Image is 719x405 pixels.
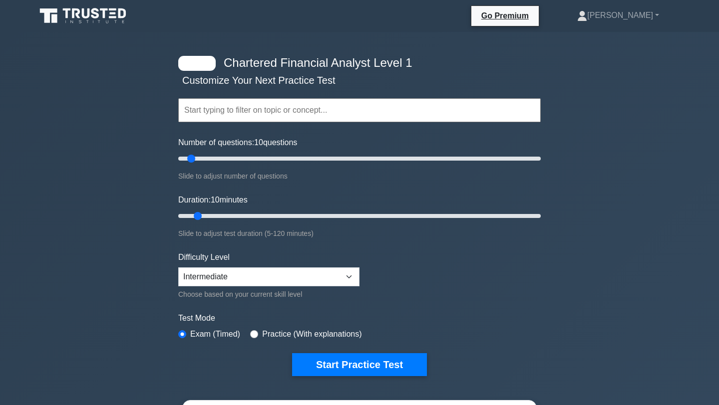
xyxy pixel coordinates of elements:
[178,312,541,324] label: Test Mode
[211,196,220,204] span: 10
[553,5,683,25] a: [PERSON_NAME]
[292,353,427,376] button: Start Practice Test
[178,288,359,300] div: Choose based on your current skill level
[178,137,297,149] label: Number of questions: questions
[262,328,361,340] label: Practice (With explanations)
[475,9,535,22] a: Go Premium
[220,56,492,70] h4: Chartered Financial Analyst Level 1
[178,194,248,206] label: Duration: minutes
[178,98,541,122] input: Start typing to filter on topic or concept...
[178,170,541,182] div: Slide to adjust number of questions
[254,138,263,147] span: 10
[178,227,541,239] div: Slide to adjust test duration (5-120 minutes)
[190,328,240,340] label: Exam (Timed)
[178,251,230,263] label: Difficulty Level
